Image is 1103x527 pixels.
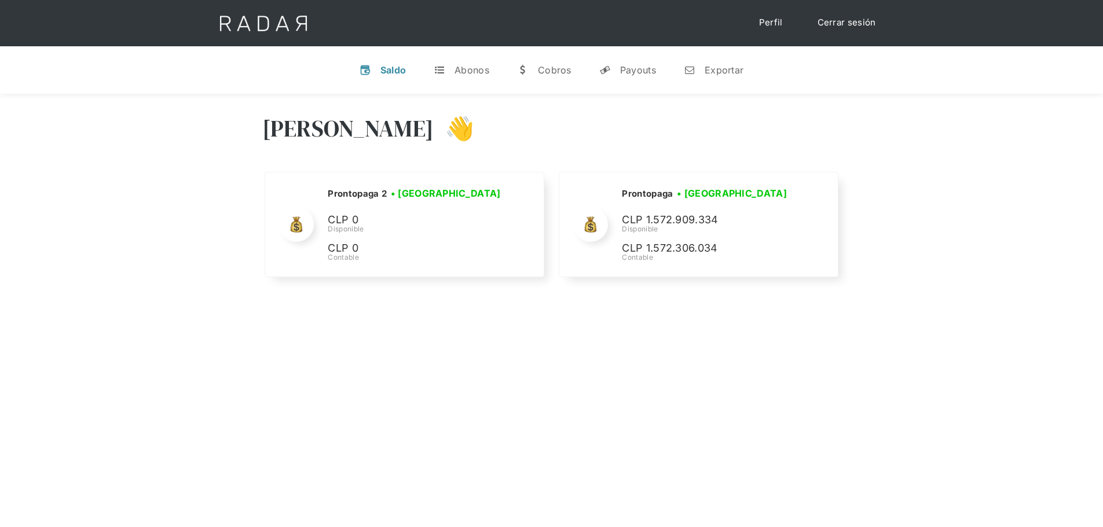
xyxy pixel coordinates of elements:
[328,224,504,234] div: Disponible
[328,212,501,229] p: CLP 0
[328,188,387,200] h2: Prontopaga 2
[360,64,371,76] div: v
[622,188,673,200] h2: Prontopaga
[262,114,434,143] h3: [PERSON_NAME]
[684,64,695,76] div: n
[328,240,501,257] p: CLP 0
[747,12,794,34] a: Perfil
[677,186,787,200] h3: • [GEOGRAPHIC_DATA]
[806,12,888,34] a: Cerrar sesión
[391,186,501,200] h3: • [GEOGRAPHIC_DATA]
[434,64,445,76] div: t
[622,212,796,229] p: CLP 1.572.909.334
[622,224,796,234] div: Disponible
[538,64,571,76] div: Cobros
[434,114,474,143] h3: 👋
[517,64,529,76] div: w
[455,64,489,76] div: Abonos
[380,64,406,76] div: Saldo
[622,252,796,263] div: Contable
[620,64,656,76] div: Payouts
[328,252,504,263] div: Contable
[622,240,796,257] p: CLP 1.572.306.034
[599,64,611,76] div: y
[705,64,743,76] div: Exportar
